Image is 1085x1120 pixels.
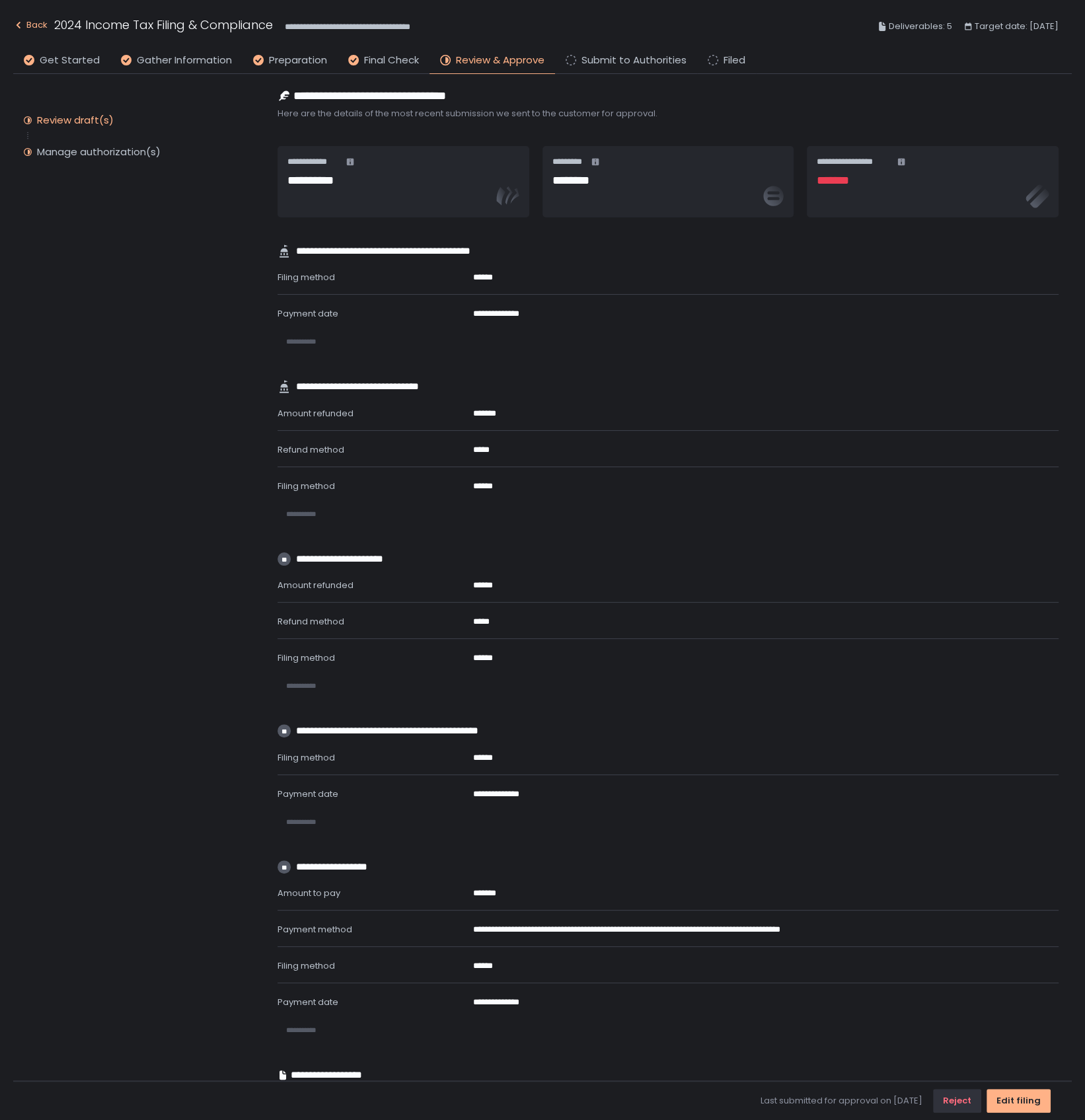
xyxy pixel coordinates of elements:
[278,652,335,664] span: Filing method
[278,959,335,972] span: Filing method
[13,17,48,33] div: Back
[278,579,354,591] span: Amount refunded
[37,114,114,127] div: Review draft(s)
[581,53,687,68] span: Submit to Authorities
[278,443,344,456] span: Refund method
[364,53,419,68] span: Final Check
[13,16,48,38] button: Back
[943,1095,971,1107] div: Reject
[269,53,327,68] span: Preparation
[278,887,340,899] span: Amount to pay
[40,53,100,68] span: Get Started
[278,923,352,936] span: Payment method
[278,307,338,320] span: Payment date
[278,407,354,420] span: Amount refunded
[278,788,338,800] span: Payment date
[724,53,745,68] span: Filed
[278,480,335,492] span: Filing method
[987,1089,1051,1113] button: Edit filing
[996,1095,1041,1107] div: Edit filing
[975,19,1059,34] span: Target date: [DATE]
[278,108,1059,120] span: Here are the details of the most recent submission we sent to the customer for approval.
[456,53,544,68] span: Review & Approve
[37,145,161,159] div: Manage authorization(s)
[278,751,335,764] span: Filing method
[54,16,273,34] h1: 2024 Income Tax Filing & Compliance
[933,1089,981,1113] button: Reject
[889,19,952,34] span: Deliverables: 5
[278,271,335,283] span: Filing method
[761,1095,922,1107] span: Last submitted for approval on [DATE]
[278,996,338,1008] span: Payment date
[137,53,232,68] span: Gather Information
[278,615,344,628] span: Refund method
